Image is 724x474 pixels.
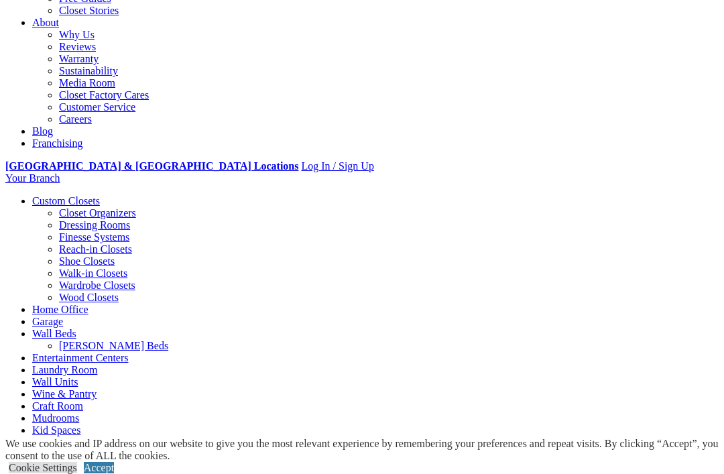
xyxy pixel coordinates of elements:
[59,89,149,101] a: Closet Factory Cares
[32,195,100,206] a: Custom Closets
[5,172,60,184] a: Your Branch
[5,438,724,462] div: We use cookies and IP address on our website to give you the most relevant experience by remember...
[59,41,96,52] a: Reviews
[59,77,115,88] a: Media Room
[32,328,76,339] a: Wall Beds
[59,231,129,243] a: Finesse Systems
[5,160,298,172] a: [GEOGRAPHIC_DATA] & [GEOGRAPHIC_DATA] Locations
[32,352,129,363] a: Entertainment Centers
[59,268,127,279] a: Walk-in Closets
[59,219,130,231] a: Dressing Rooms
[32,316,63,327] a: Garage
[301,160,373,172] a: Log In / Sign Up
[59,292,119,303] a: Wood Closets
[59,243,132,255] a: Reach-in Closets
[32,364,97,375] a: Laundry Room
[32,376,78,388] a: Wall Units
[9,462,77,473] a: Cookie Settings
[32,388,97,400] a: Wine & Pantry
[59,255,115,267] a: Shoe Closets
[32,412,79,424] a: Mudrooms
[32,304,88,315] a: Home Office
[32,400,83,412] a: Craft Room
[84,462,114,473] a: Accept
[32,125,53,137] a: Blog
[32,17,59,28] a: About
[32,436,93,448] a: Home Library
[59,280,135,291] a: Wardrobe Closets
[59,207,136,219] a: Closet Organizers
[59,29,95,40] a: Why Us
[59,101,135,113] a: Customer Service
[59,113,92,125] a: Careers
[59,5,119,16] a: Closet Stories
[59,65,118,76] a: Sustainability
[59,340,168,351] a: [PERSON_NAME] Beds
[32,424,80,436] a: Kid Spaces
[59,53,99,64] a: Warranty
[32,137,83,149] a: Franchising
